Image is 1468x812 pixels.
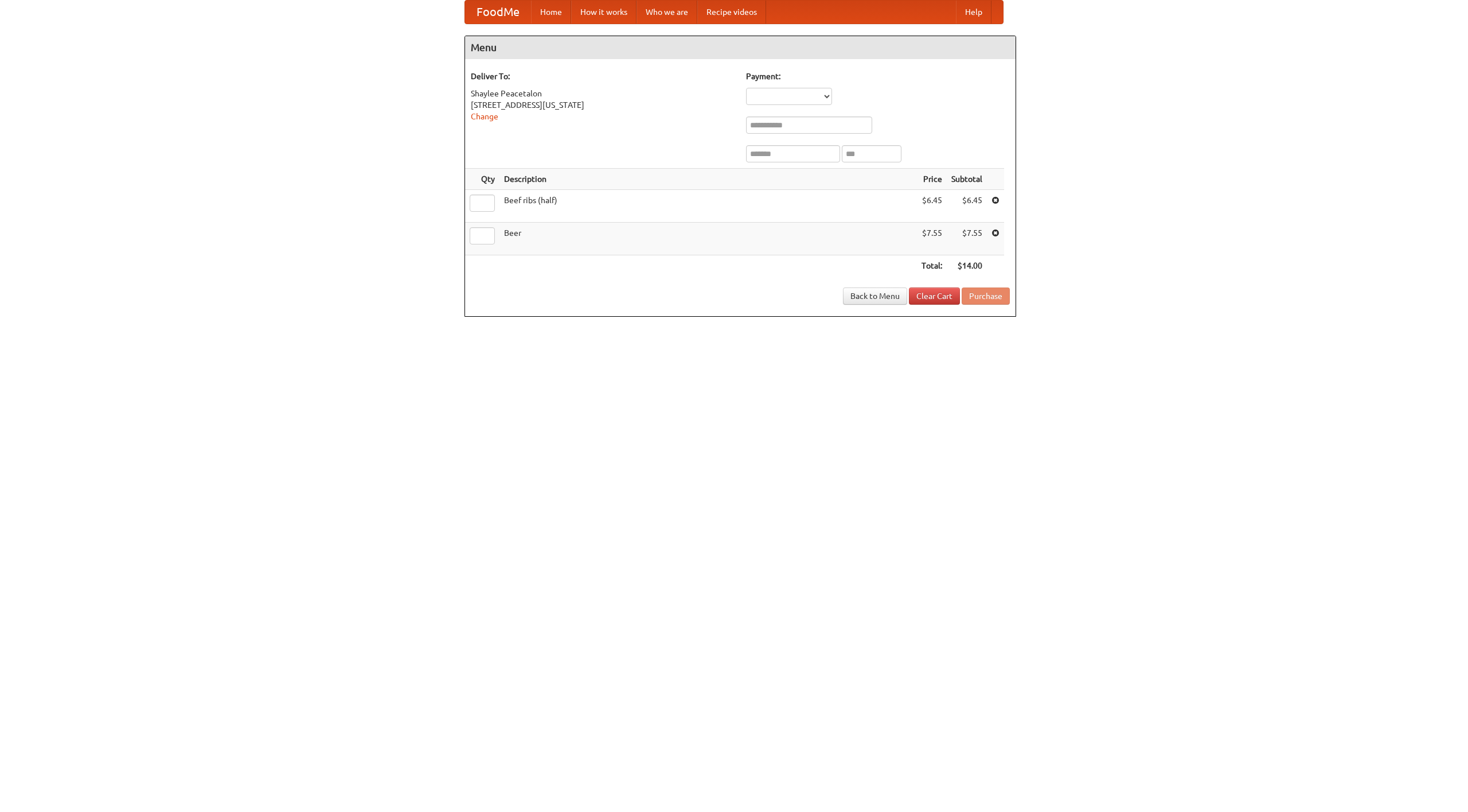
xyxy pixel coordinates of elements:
a: Back to Menu [843,287,907,305]
div: Shaylee Peacetalon [471,88,735,99]
td: Beef ribs (half) [499,190,917,223]
a: Help [956,1,991,24]
a: Home [531,1,571,24]
a: Change [471,112,498,121]
a: FoodMe [465,1,531,24]
h4: Menu [465,36,1016,59]
th: Total: [917,255,947,277]
td: $6.45 [917,190,947,223]
th: Qty [465,169,499,190]
th: Subtotal [947,169,987,190]
td: Beer [499,223,917,255]
td: $7.55 [917,223,947,255]
button: Purchase [962,287,1010,305]
div: [STREET_ADDRESS][US_STATE] [471,99,735,111]
a: Who we are [637,1,697,24]
th: Price [917,169,947,190]
a: Recipe videos [697,1,766,24]
th: $14.00 [947,255,987,277]
h5: Payment: [746,71,1010,82]
a: How it works [571,1,637,24]
a: Clear Cart [909,287,960,305]
th: Description [499,169,917,190]
td: $7.55 [947,223,987,255]
td: $6.45 [947,190,987,223]
h5: Deliver To: [471,71,735,82]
